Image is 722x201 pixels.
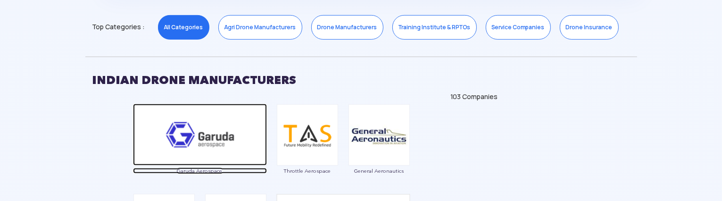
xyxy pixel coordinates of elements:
[277,104,338,166] img: ic_throttle.png
[218,15,302,40] a: Agri Drone Manufacturers
[486,15,551,40] a: Service Companies
[560,15,619,40] a: Drone Insurance
[276,130,339,173] a: Throttle Aerospace
[311,15,383,40] a: Drone Manufacturers
[349,104,410,166] img: ic_general.png
[133,130,267,174] a: Garuda Aerospace
[158,15,209,40] a: All Categories
[92,92,630,101] div: 103 Companies
[92,19,145,34] span: Top Categories :
[276,168,339,174] span: Throttle Aerospace
[92,68,630,92] h2: INDIAN DRONE MANUFACTURERS
[392,15,477,40] a: Training Institute & RPTOs
[133,168,267,174] span: Garuda Aerospace
[348,168,410,174] span: General Aeronautics
[133,104,267,166] img: ic_garuda_eco.png
[348,130,410,173] a: General Aeronautics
